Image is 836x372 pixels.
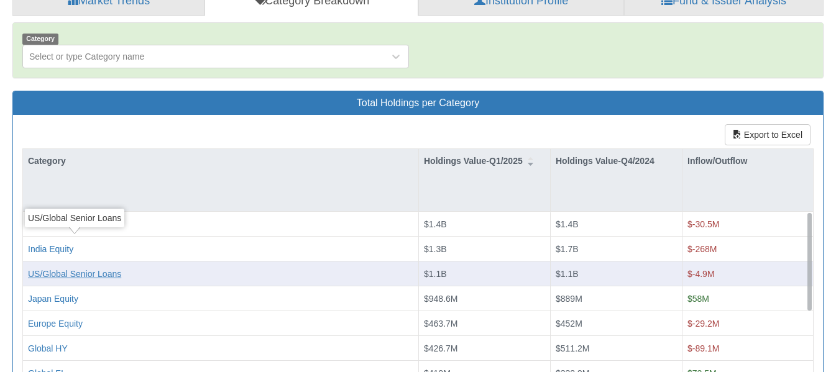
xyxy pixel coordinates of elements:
[424,219,447,229] span: $1.4B
[556,294,582,304] span: $889M
[424,343,457,353] span: $426.7M
[687,294,709,304] span: $58M
[22,34,58,44] span: Category
[687,269,715,279] span: $-4.9M
[725,124,811,145] button: Export to Excel
[424,269,447,279] span: $1.1B
[556,219,579,229] span: $1.4B
[23,149,418,173] div: Category
[687,244,717,254] span: $-268M
[687,343,719,353] span: $-89.1M
[556,319,582,329] span: $452M
[424,319,457,329] span: $463.7M
[551,149,682,173] div: Holdings Value-Q4/2024
[28,342,68,355] button: Global HY
[28,243,73,255] button: India Equity
[687,219,719,229] span: $-30.5M
[687,319,719,329] span: $-29.2M
[424,294,457,304] span: $948.6M
[424,244,447,254] span: $1.3B
[556,269,579,279] span: $1.1B
[28,317,83,330] button: Europe Equity
[28,268,121,280] button: US/Global Senior Loans
[29,50,144,63] div: Select or type Category name
[25,209,124,227] div: US/Global Senior Loans
[28,293,78,305] button: Japan Equity
[556,244,579,254] span: $1.7B
[682,149,813,173] div: Inflow/Outflow
[419,149,550,173] div: Holdings Value-Q1/2025
[556,343,589,353] span: $511.2M
[22,98,814,109] h3: Total Holdings per Category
